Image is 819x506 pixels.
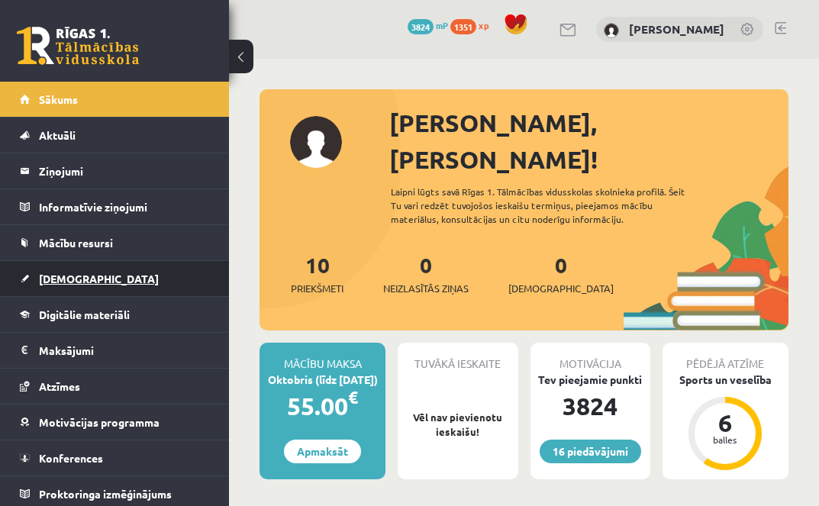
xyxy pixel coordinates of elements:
[540,440,641,463] a: 16 piedāvājumi
[450,19,496,31] a: 1351 xp
[405,410,510,440] p: Vēl nav pievienotu ieskaišu!
[20,404,210,440] a: Motivācijas programma
[348,386,358,408] span: €
[20,153,210,189] a: Ziņojumi
[39,379,80,393] span: Atzīmes
[260,388,385,424] div: 55.00
[398,343,518,372] div: Tuvākā ieskaite
[530,343,650,372] div: Motivācija
[702,435,748,444] div: balles
[39,128,76,142] span: Aktuāli
[20,82,210,117] a: Sākums
[39,487,172,501] span: Proktoringa izmēģinājums
[20,189,210,224] a: Informatīvie ziņojumi
[260,343,385,372] div: Mācību maksa
[39,415,160,429] span: Motivācijas programma
[291,281,343,296] span: Priekšmeti
[39,451,103,465] span: Konferences
[260,372,385,388] div: Oktobris (līdz [DATE])
[39,153,210,189] legend: Ziņojumi
[20,369,210,404] a: Atzīmes
[436,19,448,31] span: mP
[284,440,361,463] a: Apmaksāt
[530,372,650,388] div: Tev pieejamie punkti
[291,251,343,296] a: 10Priekšmeti
[39,92,78,106] span: Sākums
[39,308,130,321] span: Digitālie materiāli
[408,19,434,34] span: 3824
[20,225,210,260] a: Mācību resursi
[20,297,210,332] a: Digitālie materiāli
[663,343,788,372] div: Pēdējā atzīme
[663,372,788,472] a: Sports un veselība 6 balles
[508,251,614,296] a: 0[DEMOGRAPHIC_DATA]
[383,251,469,296] a: 0Neizlasītās ziņas
[39,272,159,285] span: [DEMOGRAPHIC_DATA]
[20,118,210,153] a: Aktuāli
[20,440,210,475] a: Konferences
[20,261,210,296] a: [DEMOGRAPHIC_DATA]
[508,281,614,296] span: [DEMOGRAPHIC_DATA]
[39,333,210,368] legend: Maksājumi
[389,105,788,178] div: [PERSON_NAME], [PERSON_NAME]!
[17,27,139,65] a: Rīgas 1. Tālmācības vidusskola
[39,189,210,224] legend: Informatīvie ziņojumi
[702,411,748,435] div: 6
[20,333,210,368] a: Maksājumi
[629,21,724,37] a: [PERSON_NAME]
[383,281,469,296] span: Neizlasītās ziņas
[663,372,788,388] div: Sports un veselība
[408,19,448,31] a: 3824 mP
[39,236,113,250] span: Mācību resursi
[530,388,650,424] div: 3824
[391,185,708,226] div: Laipni lūgts savā Rīgas 1. Tālmācības vidusskolas skolnieka profilā. Šeit Tu vari redzēt tuvojošo...
[604,23,619,38] img: Amanda Lorberga
[479,19,488,31] span: xp
[450,19,476,34] span: 1351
